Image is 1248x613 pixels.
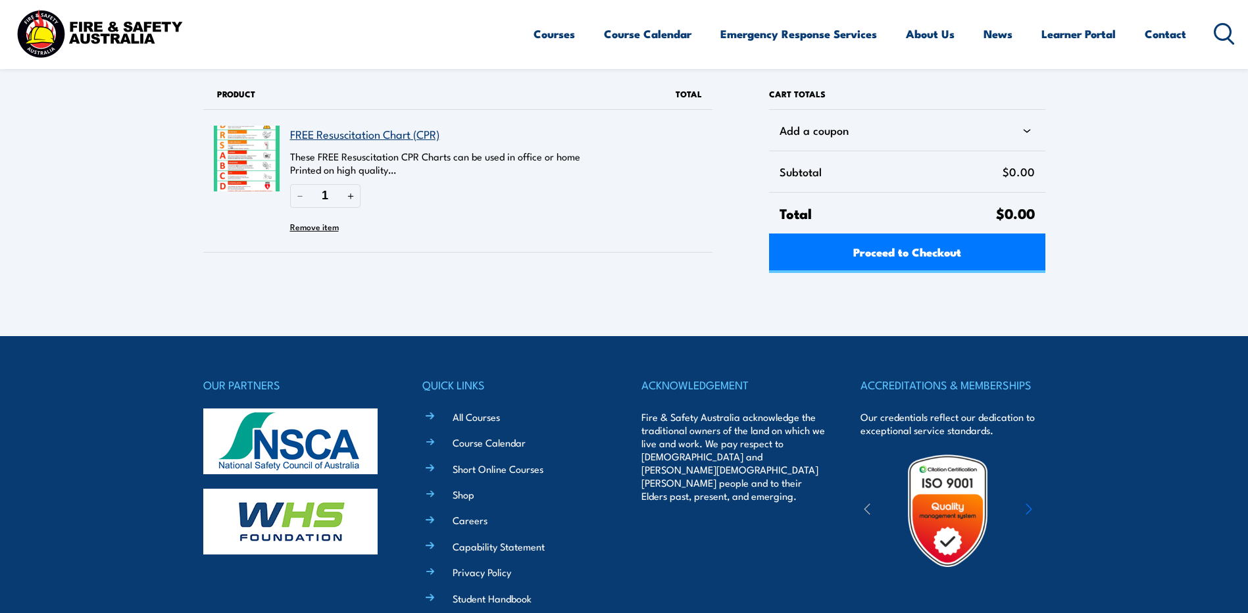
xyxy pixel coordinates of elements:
a: All Courses [453,410,500,424]
h4: ACKNOWLEDGEMENT [641,376,826,394]
span: Total [676,87,702,100]
a: FREE Resuscitation Chart (CPR) [290,126,439,142]
a: Course Calendar [604,16,691,51]
a: Privacy Policy [453,565,511,579]
h4: ACCREDITATIONS & MEMBERSHIPS [861,376,1045,394]
img: whs-logo-footer [203,489,378,554]
button: Increase quantity of FREE Resuscitation Chart (CPR) [341,184,361,207]
a: Courses [534,16,575,51]
a: Capability Statement [453,539,545,553]
img: ewpa-logo [1006,488,1120,533]
span: Subtotal [780,162,1002,182]
button: Remove FREE Resuscitation Chart (CPR) from cart [290,216,339,236]
a: Shop [453,487,474,501]
button: Reduce quantity of FREE Resuscitation Chart (CPR) [290,184,310,207]
span: $0.00 [1003,162,1035,182]
input: Quantity of FREE Resuscitation Chart (CPR) in your cart. [310,184,341,207]
a: Proceed to Checkout [769,233,1045,273]
h2: Cart totals [769,79,1045,109]
h4: OUR PARTNERS [203,376,387,394]
p: These FREE Resuscitation CPR Charts can be used in office or home Printed on high quality… [290,150,636,176]
a: Careers [453,513,487,527]
a: Emergency Response Services [720,16,877,51]
a: Contact [1145,16,1186,51]
span: Product [217,87,255,100]
a: Short Online Courses [453,462,543,476]
span: Proceed to Checkout [853,234,961,269]
span: Total [780,203,995,223]
div: Add a coupon [780,120,1034,140]
a: Student Handbook [453,591,532,605]
a: News [984,16,1012,51]
a: About Us [906,16,955,51]
span: $0.00 [996,202,1035,224]
img: nsca-logo-footer [203,408,378,474]
img: FREE Resuscitation Chart - What are the 7 steps to CPR? [214,126,280,191]
h4: QUICK LINKS [422,376,607,394]
a: Learner Portal [1041,16,1116,51]
p: Fire & Safety Australia acknowledge the traditional owners of the land on which we live and work.... [641,410,826,503]
p: Our credentials reflect our dedication to exceptional service standards. [861,410,1045,437]
img: Untitled design (19) [890,453,1005,568]
a: Course Calendar [453,435,526,449]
